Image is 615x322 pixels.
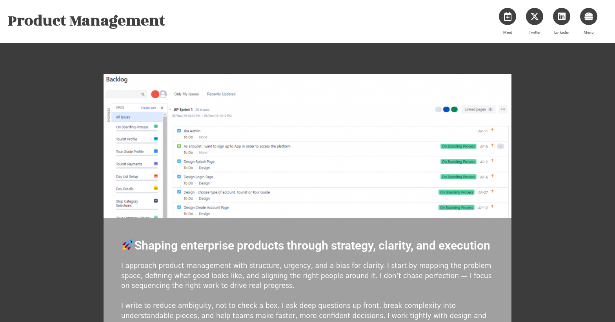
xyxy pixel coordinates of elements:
h2: Shaping enterprise products through strategy, clarity, and execution [121,238,494,253]
p: I approach product management with structure, urgency, and a bias for clarity. I start by mapping... [121,261,494,291]
img: 🚀 [122,239,134,251]
a: Menu [584,30,594,34]
a: Linkedin [554,30,570,34]
a: Meet [499,8,516,25]
a: Twitter [526,8,543,25]
a: Product Management [8,10,165,32]
a: Twitter [529,30,541,34]
a: Menu [580,8,597,25]
a: Meet [503,30,512,34]
a: Linkedin [553,8,570,25]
